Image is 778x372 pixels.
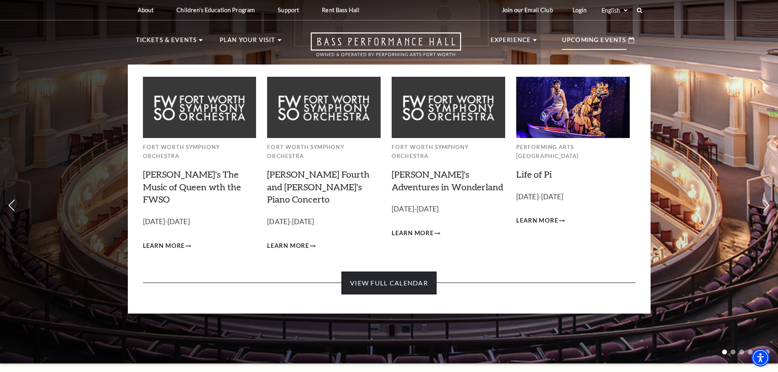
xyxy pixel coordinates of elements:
[322,7,359,13] p: Rent Bass Hall
[516,191,630,203] p: [DATE]-[DATE]
[143,216,256,228] p: [DATE]-[DATE]
[516,216,565,226] a: Learn More Life of Pi
[392,169,503,192] a: [PERSON_NAME]'s Adventures in Wonderland
[267,241,309,251] span: Learn More
[490,35,531,50] p: Experience
[176,7,255,13] p: Children's Education Program
[143,169,241,205] a: [PERSON_NAME]'s The Music of Queen wth the FWSO
[392,228,440,238] a: Learn More Alice's Adventures in Wonderland
[392,203,505,215] p: [DATE]-[DATE]
[220,35,276,50] p: Plan Your Visit
[143,241,192,251] a: Learn More Windborne's The Music of Queen wth the FWSO
[281,32,490,65] a: Open this option
[516,143,630,161] p: Performing Arts [GEOGRAPHIC_DATA]
[751,349,769,367] div: Accessibility Menu
[516,216,558,226] span: Learn More
[267,169,370,205] a: [PERSON_NAME] Fourth and [PERSON_NAME]'s Piano Concerto
[267,143,381,161] p: Fort Worth Symphony Orchestra
[278,7,299,13] p: Support
[600,7,629,14] select: Select:
[267,216,381,228] p: [DATE]-[DATE]
[562,35,626,50] p: Upcoming Events
[143,77,256,138] img: Fort Worth Symphony Orchestra
[392,77,505,138] img: Fort Worth Symphony Orchestra
[136,35,197,50] p: Tickets & Events
[516,169,552,180] a: Life of Pi
[143,143,256,161] p: Fort Worth Symphony Orchestra
[143,241,185,251] span: Learn More
[392,228,434,238] span: Learn More
[267,77,381,138] img: Fort Worth Symphony Orchestra
[267,241,316,251] a: Learn More Brahms Fourth and Grieg's Piano Concerto
[516,77,630,138] img: Performing Arts Fort Worth
[341,272,437,294] a: View Full Calendar
[392,143,505,161] p: Fort Worth Symphony Orchestra
[138,7,154,13] p: About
